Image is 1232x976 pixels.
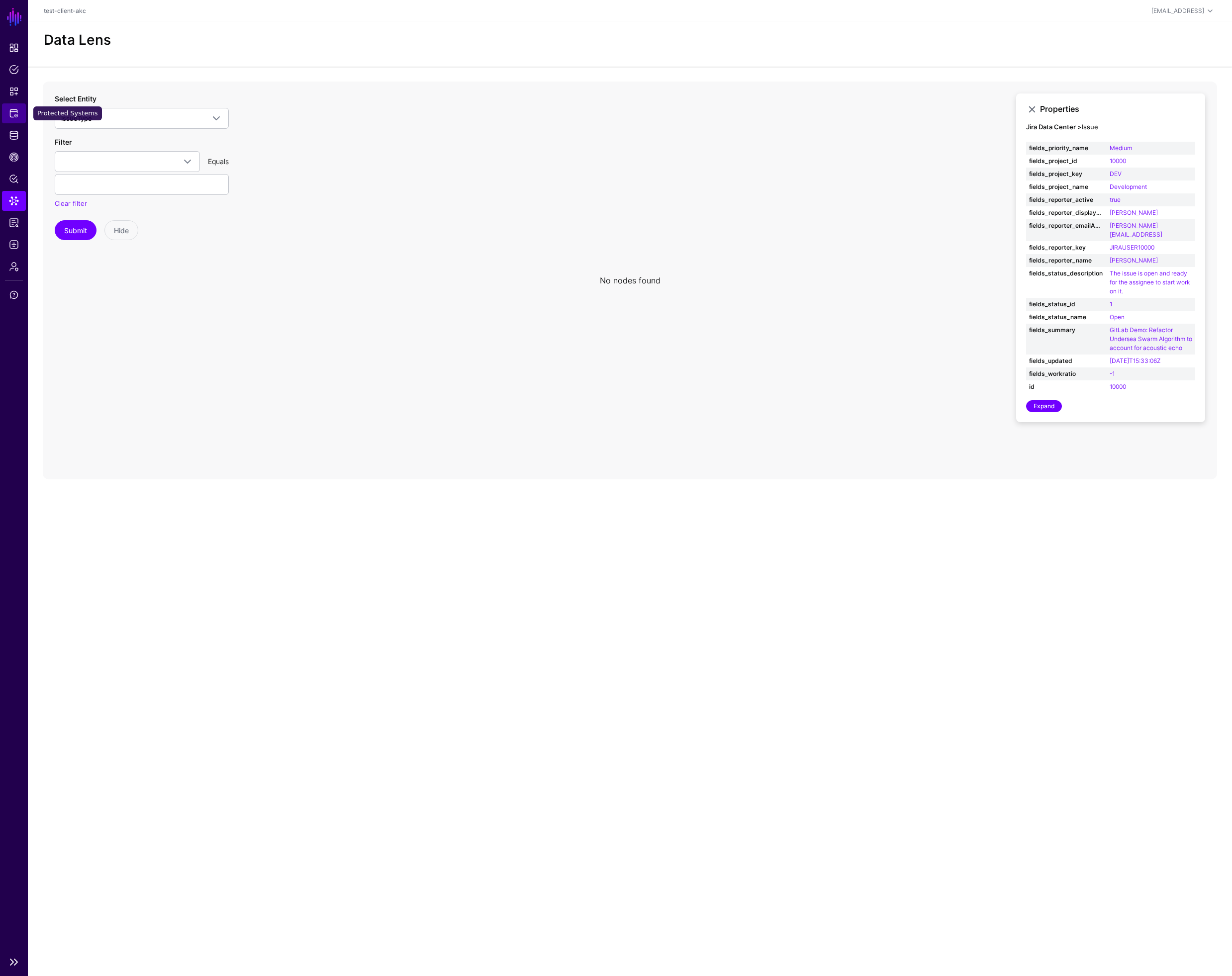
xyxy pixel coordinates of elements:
strong: fields_reporter_displayName [1029,208,1104,217]
a: true [1110,196,1121,203]
a: [PERSON_NAME][EMAIL_ADDRESS] [1110,222,1162,238]
label: Select Entity [55,93,96,104]
strong: fields_status_description [1029,269,1104,278]
a: 10000 [1110,383,1126,390]
a: Identity Data Fabric [2,125,26,145]
span: Protected Systems [9,108,19,118]
span: Data Lens [9,196,19,206]
strong: id [1029,382,1104,391]
a: The issue is open and ready for the assignee to start work on it. [1110,269,1190,295]
strong: fields_workratio [1029,369,1104,378]
a: 1 [1110,300,1112,308]
strong: Jira Data Center > [1026,123,1082,131]
a: Data Lens [2,191,26,211]
a: Policy Lens [2,169,26,189]
a: Expand [1026,400,1062,412]
strong: fields_status_name [1029,313,1104,322]
a: CAEP Hub [2,147,26,167]
span: Support [9,290,19,300]
label: Filter [55,137,72,147]
span: Admin [9,262,19,271]
a: Snippets [2,82,26,101]
span: CAEP Hub [9,152,19,162]
h2: Data Lens [44,32,111,49]
div: Protected Systems [33,106,102,120]
strong: fields_reporter_emailAddress [1029,221,1104,230]
strong: fields_status_id [1029,300,1104,309]
strong: fields_reporter_active [1029,195,1104,204]
strong: fields_reporter_key [1029,243,1104,252]
a: Medium [1110,144,1132,152]
strong: fields_priority_name [1029,144,1104,153]
a: [DATE]T15:33:06Z [1110,357,1160,364]
button: Hide [104,220,138,240]
a: Logs [2,235,26,255]
div: Equals [204,156,233,167]
a: Policies [2,60,26,80]
span: Identity Data Fabric [9,130,19,140]
span: Policies [9,65,19,75]
a: SGNL [6,6,23,28]
a: Protected Systems [2,103,26,123]
div: No nodes found [600,274,661,286]
button: Submit [55,220,96,240]
a: Admin [2,257,26,276]
a: JIRAUSER10000 [1110,244,1154,251]
h4: Issue [1026,123,1195,131]
a: Reports [2,213,26,233]
span: Snippets [9,87,19,96]
strong: fields_project_id [1029,157,1104,166]
strong: fields_project_key [1029,170,1104,178]
a: test-client-akc [44,7,86,14]
strong: fields_project_name [1029,182,1104,191]
a: DEV [1110,170,1122,177]
strong: fields_updated [1029,356,1104,365]
div: [EMAIL_ADDRESS] [1151,6,1204,15]
span: Dashboard [9,43,19,53]
a: Development [1110,183,1147,190]
a: [PERSON_NAME] [1110,209,1158,216]
a: -1 [1110,370,1115,377]
a: [PERSON_NAME] [1110,257,1158,264]
span: Policy Lens [9,174,19,184]
h3: Properties [1040,104,1195,114]
strong: fields_reporter_name [1029,256,1104,265]
span: Reports [9,218,19,228]
a: Open [1110,313,1125,321]
a: Clear filter [55,199,87,207]
span: Logs [9,240,19,250]
a: Dashboard [2,38,26,58]
strong: fields_summary [1029,326,1104,335]
a: 10000 [1110,157,1126,165]
a: GitLab Demo: Refactor Undersea Swarm Algorithm to account for acoustic echo [1110,326,1192,352]
a: 3 [1110,131,1114,139]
